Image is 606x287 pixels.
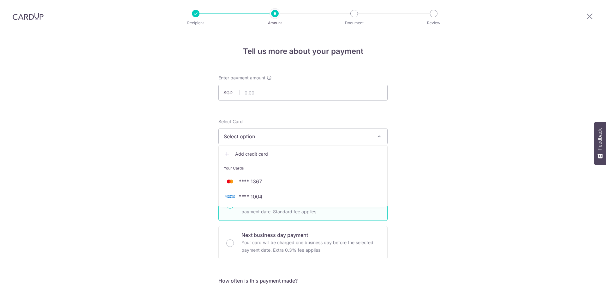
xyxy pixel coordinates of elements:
[224,133,371,140] span: Select option
[218,85,388,100] input: 0.00
[252,20,298,26] p: Amount
[241,200,380,215] p: Your card will be charged three business days before the selected payment date. Standard fee appl...
[224,165,244,171] span: Your Cards
[172,20,219,26] p: Recipient
[218,46,388,57] h4: Tell us more about your payment
[597,128,603,150] span: Feedback
[218,277,388,284] h5: How often is this payment made?
[241,231,380,239] p: Next business day payment
[331,20,377,26] p: Document
[594,122,606,165] button: Feedback - Show survey
[218,75,265,81] span: Enter payment amount
[218,119,243,124] span: translation missing: en.payables.payment_networks.credit_card.summary.labels.select_card
[218,146,388,207] ul: Select option
[241,239,380,254] p: Your card will be charged one business day before the selected payment date. Extra 0.3% fee applies.
[566,268,600,284] iframe: Opens a widget where you can find more information
[13,13,44,20] img: CardUp
[224,178,236,185] img: MASTERCARD
[218,129,388,144] button: Select option
[410,20,457,26] p: Review
[224,193,236,200] img: AMEX
[235,151,382,157] span: Add credit card
[223,89,240,96] span: SGD
[219,148,387,160] a: Add credit card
